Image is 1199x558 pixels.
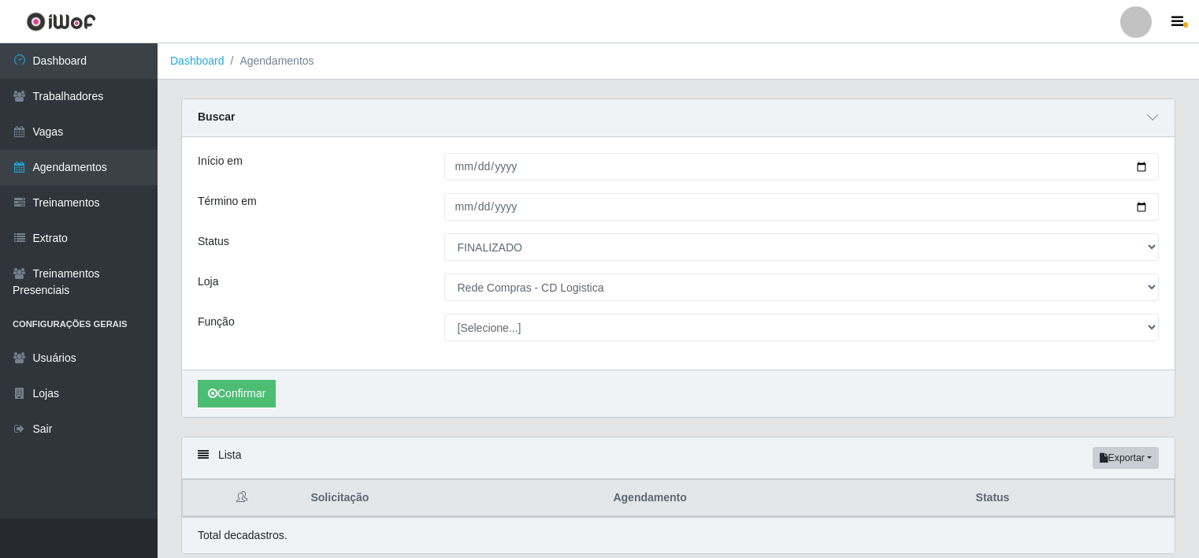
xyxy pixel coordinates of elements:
[158,43,1199,80] nav: breadcrumb
[444,153,1160,180] input: 00/00/0000
[26,12,96,32] img: CoreUI Logo
[198,110,235,123] strong: Buscar
[198,153,243,169] label: Início em
[198,380,276,407] button: Confirmar
[301,480,603,517] th: Solicitação
[198,193,257,210] label: Término em
[170,54,225,67] a: Dashboard
[444,193,1160,221] input: 00/00/0000
[967,480,1175,517] th: Status
[1093,447,1159,469] button: Exportar
[182,437,1175,479] div: Lista
[603,480,966,517] th: Agendamento
[198,314,235,330] label: Função
[198,273,218,290] label: Loja
[198,233,229,250] label: Status
[225,53,314,69] li: Agendamentos
[198,527,288,544] p: Total de cadastros.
